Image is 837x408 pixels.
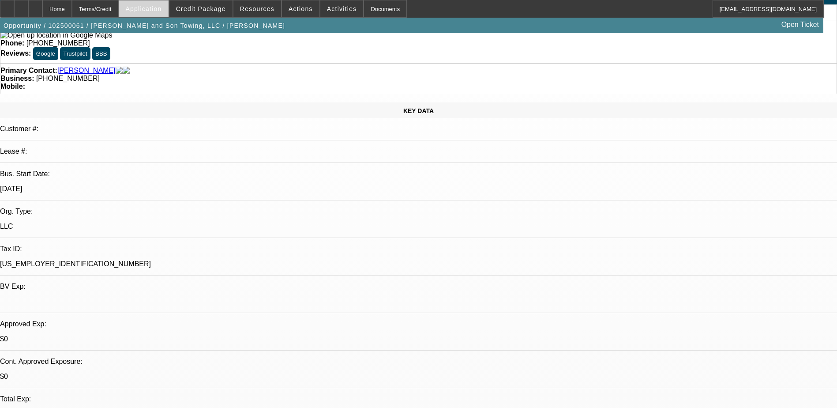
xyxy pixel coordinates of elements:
span: [PHONE_NUMBER] [26,39,90,47]
span: Application [125,5,161,12]
a: Open Ticket [778,17,822,32]
strong: Mobile: [0,83,25,90]
span: [PHONE_NUMBER] [36,75,100,82]
a: View Google Maps [0,31,112,39]
span: Actions [289,5,313,12]
button: Google [33,47,58,60]
span: KEY DATA [403,107,434,114]
span: Resources [240,5,274,12]
strong: Reviews: [0,49,31,57]
button: Resources [233,0,281,17]
button: Activities [320,0,364,17]
button: Trustpilot [60,47,90,60]
strong: Phone: [0,39,24,47]
a: [PERSON_NAME] [57,67,116,75]
button: BBB [92,47,110,60]
span: Activities [327,5,357,12]
span: Credit Package [176,5,226,12]
button: Actions [282,0,319,17]
button: Credit Package [169,0,233,17]
img: facebook-icon.png [116,67,123,75]
img: linkedin-icon.png [123,67,130,75]
strong: Business: [0,75,34,82]
strong: Primary Contact: [0,67,57,75]
span: Opportunity / 102500061 / [PERSON_NAME] and Son Towing, LLC / [PERSON_NAME] [4,22,285,29]
button: Application [119,0,168,17]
